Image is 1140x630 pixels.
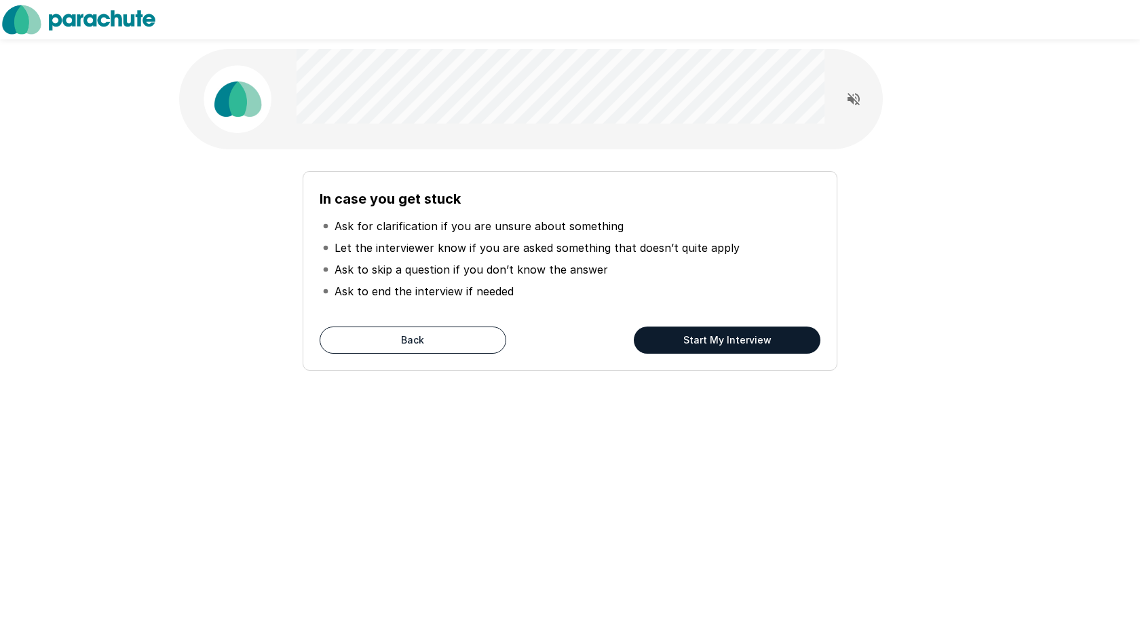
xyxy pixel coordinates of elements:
[335,218,624,234] p: Ask for clarification if you are unsure about something
[320,191,461,207] b: In case you get stuck
[320,327,506,354] button: Back
[335,261,608,278] p: Ask to skip a question if you don’t know the answer
[335,240,740,256] p: Let the interviewer know if you are asked something that doesn’t quite apply
[634,327,820,354] button: Start My Interview
[204,65,271,133] img: parachute_avatar.png
[335,283,514,299] p: Ask to end the interview if needed
[840,86,867,113] button: Read questions aloud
